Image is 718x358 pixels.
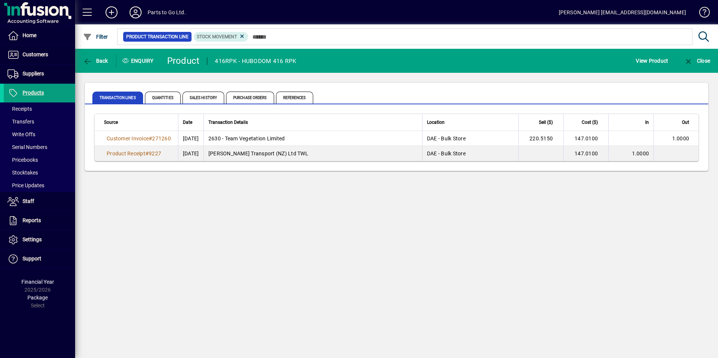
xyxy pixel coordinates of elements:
td: 2630 - Team Vegetation Limited [204,131,422,146]
span: Product Receipt [107,150,145,156]
a: Price Updates [4,179,75,192]
app-page-header-button: Close enquiry [676,54,718,68]
span: Suppliers [23,71,44,77]
span: Sell ($) [539,118,553,126]
span: Back [83,58,108,64]
div: 416RPK - HUBODOM 416 RPK [215,55,296,67]
app-page-header-button: Back [75,54,116,68]
span: Serial Numbers [8,144,47,150]
a: Transfers [4,115,75,128]
span: 1.0000 [632,150,649,156]
button: Add [100,6,124,19]
span: 1.0000 [672,135,689,141]
span: Transaction Lines [92,92,143,104]
button: View Product [634,54,670,68]
span: 9227 [149,150,161,156]
span: # [149,135,152,141]
a: Settings [4,230,75,249]
span: Stock movement [197,34,237,39]
span: Quantities [145,92,181,104]
span: Location [427,118,445,126]
a: Reports [4,211,75,230]
div: Location [427,118,514,126]
a: Knowledge Base [694,2,709,26]
a: Write Offs [4,128,75,141]
a: Receipts [4,102,75,115]
span: Support [23,256,41,262]
span: DAE - Bulk Store [427,135,466,141]
button: Back [81,54,110,68]
span: Reports [23,217,41,223]
a: Support [4,250,75,268]
td: 147.0100 [563,131,608,146]
span: Purchase Orders [226,92,274,104]
span: Package [27,295,48,301]
td: [DATE] [178,131,204,146]
a: Staff [4,192,75,211]
a: Customer Invoice#271260 [104,134,173,143]
button: Close [682,54,712,68]
span: Settings [23,236,42,242]
div: [PERSON_NAME] [EMAIL_ADDRESS][DOMAIN_NAME] [559,6,686,18]
a: Customers [4,45,75,64]
a: Serial Numbers [4,141,75,153]
div: Source [104,118,173,126]
a: Stocktakes [4,166,75,179]
span: Transaction Details [208,118,248,126]
span: Home [23,32,36,38]
span: Customer Invoice [107,135,149,141]
div: Enquiry [116,55,161,67]
span: Source [104,118,118,126]
span: Product Transaction Line [126,33,189,41]
span: Close [684,58,710,64]
span: Filter [83,34,108,40]
span: Cost ($) [582,118,598,126]
span: Write Offs [8,131,35,137]
span: Products [23,90,44,96]
span: # [145,150,149,156]
a: Pricebooks [4,153,75,166]
span: Price Updates [8,182,44,188]
span: Date [183,118,192,126]
span: Transfers [8,119,34,125]
span: Sales History [183,92,224,104]
a: Product Receipt#9227 [104,149,164,158]
mat-chip: Product Transaction Type: Stock movement [194,32,249,42]
td: [DATE] [178,146,204,161]
a: Suppliers [4,65,75,83]
div: Date [183,118,199,126]
div: Sell ($) [523,118,560,126]
span: In [645,118,649,126]
span: Out [682,118,689,126]
a: Home [4,26,75,45]
div: Parts to Go Ltd. [148,6,186,18]
span: DAE - Bulk Store [427,150,466,156]
span: Customers [23,51,48,57]
button: Profile [124,6,148,19]
button: Filter [81,30,110,44]
td: 147.0100 [563,146,608,161]
div: Product [167,55,200,67]
span: Pricebooks [8,157,38,163]
span: Receipts [8,106,32,112]
span: Staff [23,198,34,204]
span: Stocktakes [8,170,38,176]
span: References [276,92,313,104]
div: Cost ($) [568,118,605,126]
span: Financial Year [21,279,54,285]
span: 271260 [152,135,171,141]
td: [PERSON_NAME] Transport (NZ) Ltd TWL [204,146,422,161]
span: View Product [636,55,668,67]
td: 220.5150 [518,131,563,146]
